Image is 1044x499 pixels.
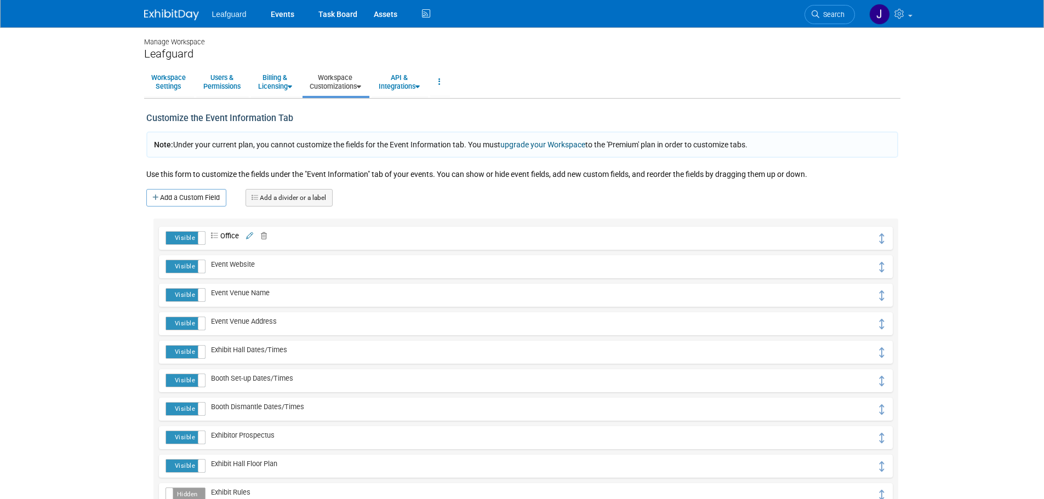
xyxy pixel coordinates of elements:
span: Event Website [206,260,255,268]
label: Visible [166,289,204,301]
a: API &Integrations [372,68,427,95]
label: Visible [166,403,204,415]
span: Event Venue Name [206,289,270,297]
i: Drop-Down List [211,233,220,240]
i: Click and drag to move field [877,461,886,472]
i: Click and drag to move field [877,290,886,301]
span: Booth Set-up Dates/Times [206,374,293,382]
span: Search [819,10,845,19]
i: Click and drag to move field [877,347,886,358]
a: Add a Custom Field [146,189,226,207]
i: Click and drag to move field [877,376,886,386]
a: WorkspaceSettings [144,68,193,95]
span: Note: [154,140,173,149]
img: Jonathan Zargo [869,4,890,25]
label: Visible [166,346,204,358]
div: Customize the Event Information Tab [146,107,450,130]
div: Use this form to customize the fields under the "Event Information" tab of your events. You can s... [146,166,898,189]
label: Visible [166,260,204,273]
label: Visible [166,460,204,472]
label: Visible [166,317,204,330]
span: Leafguard [212,10,247,19]
a: WorkspaceCustomizations [303,68,368,95]
span: Under your current plan, you cannot customize the fields for the Event Information tab. You must ... [154,140,748,149]
i: Click and drag to move field [877,262,886,272]
i: Click and drag to move field [877,319,886,329]
a: Users &Permissions [196,68,248,95]
span: Exhibit Hall Dates/Times [206,346,287,354]
div: Manage Workspace [144,27,900,47]
span: Exhibitor Prospectus [206,431,275,439]
a: Search [805,5,855,24]
span: Booth Dismantle Dates/Times [206,403,304,411]
a: Edit field [244,232,253,240]
span: Event Venue Address [206,317,277,325]
label: Visible [166,431,204,444]
a: Billing &Licensing [251,68,299,95]
label: Visible [166,232,204,244]
span: Exhibit Hall Floor Plan [206,460,277,468]
i: Click and drag to move field [877,404,886,415]
a: upgrade your Workspace [500,140,585,149]
img: ExhibitDay [144,9,199,20]
div: Leafguard [144,47,900,61]
a: Add a divider or a label [246,189,333,207]
i: Click and drag to move field [877,433,886,443]
label: Visible [166,374,204,387]
a: Delete field [255,232,267,240]
span: Exhibit Rules [206,488,250,496]
i: Click and drag to move field [877,233,886,244]
span: Office [206,232,239,240]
